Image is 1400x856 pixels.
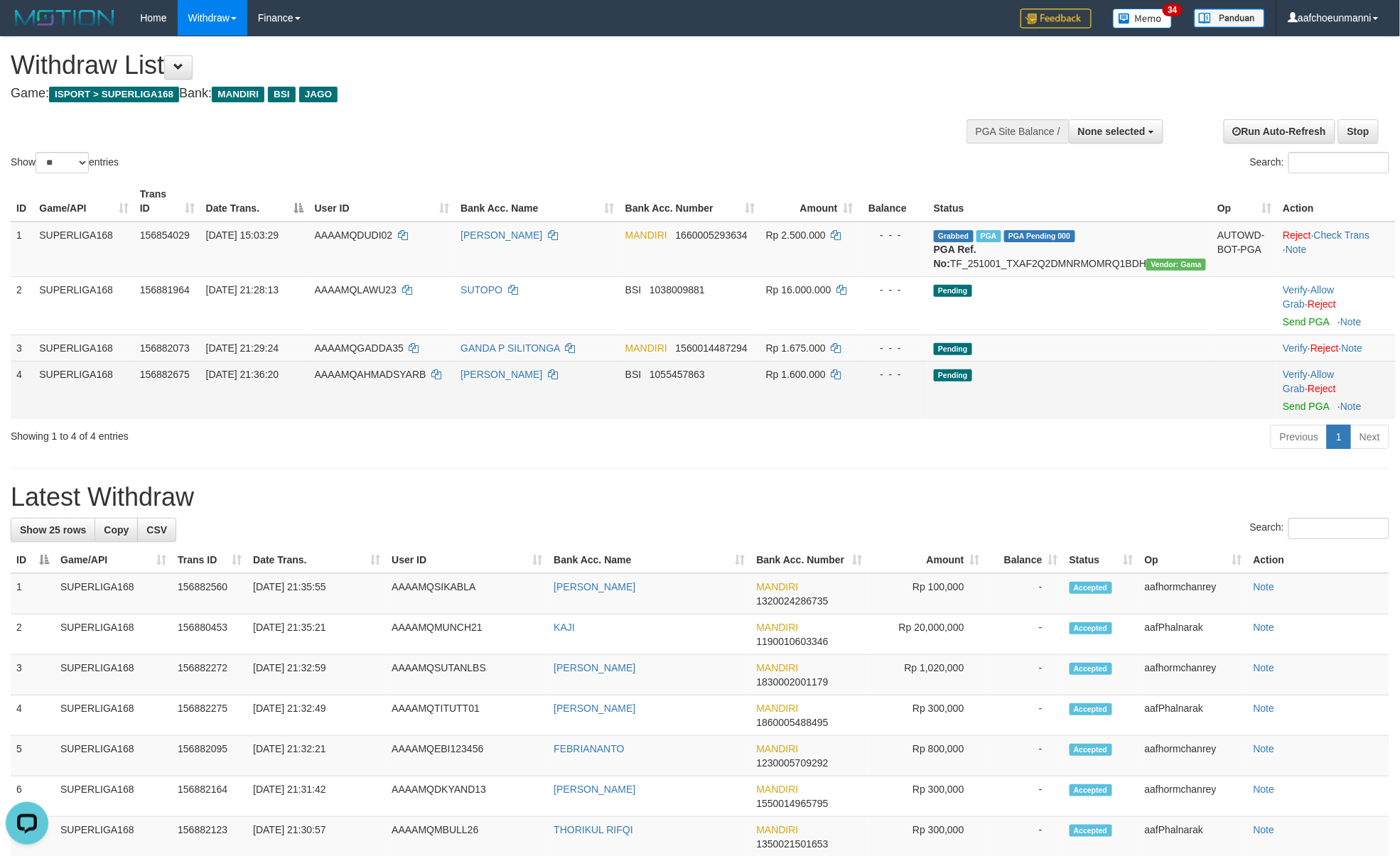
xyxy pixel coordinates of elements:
td: 2 [11,614,55,655]
span: AAAAMQDUDI02 [315,229,393,241]
th: Action [1248,547,1389,573]
td: 1 [11,222,33,277]
b: PGA Ref. No: [934,244,976,269]
a: [PERSON_NAME] [554,581,635,592]
span: Copy 1860005488495 to clipboard [757,717,829,728]
td: [DATE] 21:35:55 [247,573,386,614]
input: Search: [1288,152,1389,173]
span: Accepted [1070,663,1112,675]
span: Copy 1230005709292 to clipboard [757,757,829,769]
td: SUPERLIGA168 [33,276,134,335]
a: Note [1342,342,1363,354]
td: SUPERLIGA168 [55,655,172,695]
td: aafhormchanrey [1139,573,1248,614]
span: · [1283,369,1334,394]
h4: Game: Bank: [11,87,919,101]
td: SUPERLIGA168 [33,361,134,419]
a: Previous [1271,425,1328,449]
td: SUPERLIGA168 [55,736,172,776]
a: Note [1254,743,1275,754]
select: Showentries [36,152,89,173]
td: - [986,776,1064,817]
td: 156882560 [172,573,247,614]
span: Copy 1830002001179 to clipboard [757,676,829,688]
span: MANDIRI [757,622,799,633]
td: · · [1277,335,1396,361]
img: Button%20Memo.svg [1113,9,1173,28]
td: 4 [11,695,55,736]
a: THORIKUL RIFQI [554,824,633,835]
th: Game/API: activate to sort column ascending [33,181,134,222]
a: CSV [137,518,176,542]
span: 156854029 [140,229,190,241]
a: Send PGA [1283,401,1329,412]
div: - - - [865,283,922,297]
th: Bank Acc. Name: activate to sort column ascending [455,181,620,222]
a: Allow Grab [1283,284,1334,310]
span: Accepted [1070,582,1112,594]
th: Bank Acc. Number: activate to sort column ascending [620,181,760,222]
span: BSI [625,284,642,296]
td: [DATE] 21:32:49 [247,695,386,736]
span: Accepted [1070,744,1112,756]
span: Accepted [1070,825,1112,837]
td: aafhormchanrey [1139,655,1248,695]
span: MANDIRI [625,229,667,241]
th: Balance: activate to sort column ascending [986,547,1064,573]
h1: Withdraw List [11,51,919,80]
span: MANDIRI [757,824,799,835]
th: Bank Acc. Name: activate to sort column ascending [548,547,750,573]
th: Op: activate to sort column ascending [1139,547,1248,573]
span: Copy 1055457863 to clipboard [650,369,705,380]
span: Accepted [1070,622,1112,634]
td: · · [1277,361,1396,419]
input: Search: [1288,518,1389,539]
span: 156882073 [140,342,190,354]
td: SUPERLIGA168 [55,695,172,736]
a: Check Trans [1314,229,1370,241]
td: Rp 800,000 [868,736,986,776]
th: Trans ID: activate to sort column ascending [134,181,200,222]
td: 3 [11,335,33,361]
span: [DATE] 21:36:20 [206,369,279,380]
th: Action [1277,181,1396,222]
th: ID: activate to sort column descending [11,547,55,573]
td: AUTOWD-BOT-PGA [1212,222,1277,277]
td: - [986,695,1064,736]
div: - - - [865,367,922,381]
td: 1 [11,573,55,614]
span: MANDIRI [625,342,667,354]
span: Pending [934,369,972,381]
span: Copy 1320024286735 to clipboard [757,595,829,607]
span: MANDIRI [757,662,799,673]
a: Note [1254,662,1275,673]
td: - [986,573,1064,614]
span: MANDIRI [757,784,799,795]
span: Copy 1038009881 to clipboard [650,284,705,296]
td: AAAAMQEBI123456 [386,736,548,776]
a: Run Auto-Refresh [1224,119,1335,143]
a: Allow Grab [1283,369,1334,394]
a: Verify [1283,284,1308,296]
div: PGA Site Balance / [966,119,1069,143]
td: 2 [11,276,33,335]
td: aafPhalnarak [1139,695,1248,736]
td: 5 [11,736,55,776]
td: AAAAMQDKYAND13 [386,776,548,817]
span: 156881964 [140,284,190,296]
a: [PERSON_NAME] [461,229,542,241]
td: AAAAMQTITUTT01 [386,695,548,736]
span: [DATE] 15:03:29 [206,229,279,241]
a: [PERSON_NAME] [554,784,635,795]
span: Copy 1190010603346 to clipboard [757,636,829,647]
span: CSV [146,524,167,536]
a: Copy [95,518,138,542]
button: None selected [1069,119,1163,143]
span: Copy [104,524,129,536]
a: Stop [1338,119,1379,143]
a: FEBRIANANTO [554,743,624,754]
td: SUPERLIGA168 [33,222,134,277]
span: BSI [625,369,642,380]
th: Date Trans.: activate to sort column ascending [247,547,386,573]
span: MANDIRI [757,703,799,714]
